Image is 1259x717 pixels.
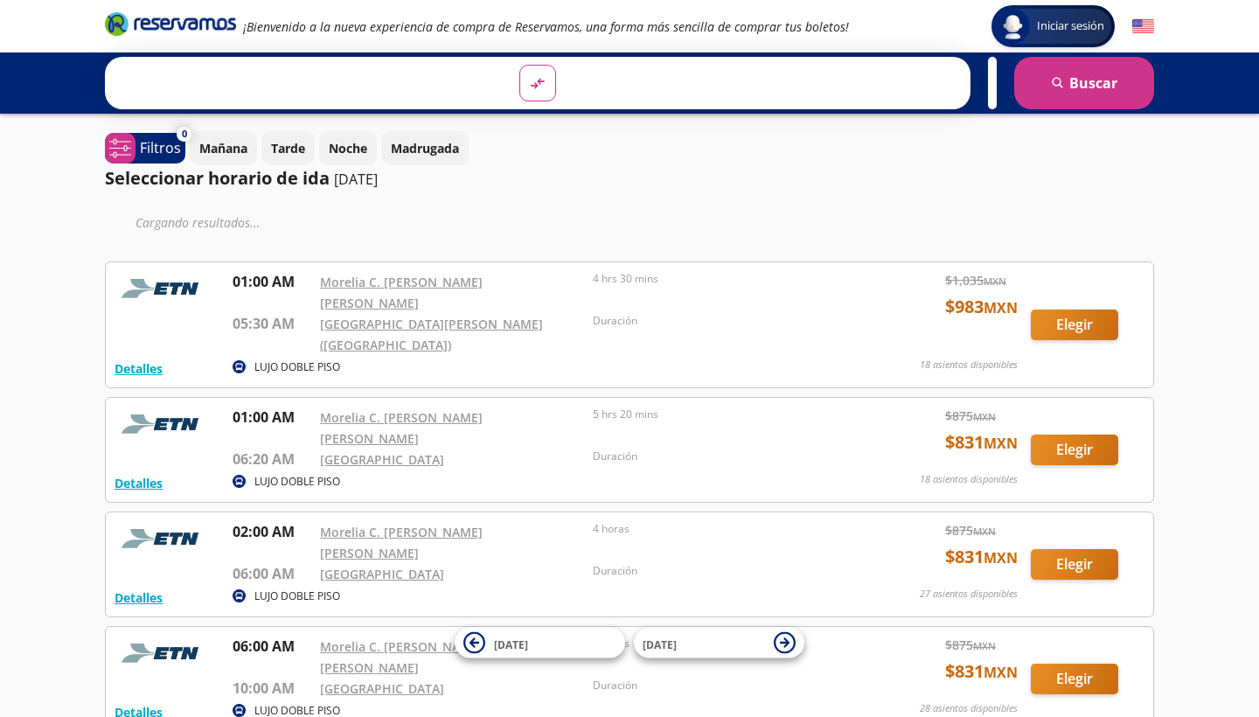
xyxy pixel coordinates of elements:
[381,131,469,165] button: Madrugada
[1031,435,1118,465] button: Elegir
[233,271,311,292] p: 01:00 AM
[945,544,1018,570] span: $ 831
[136,214,261,231] em: Cargando resultados ...
[494,637,528,651] span: [DATE]
[199,139,247,157] p: Mañana
[593,407,857,422] p: 5 hrs 20 mins
[115,407,211,442] img: RESERVAMOS
[320,409,483,447] a: Morelia C. [PERSON_NAME] [PERSON_NAME]
[973,525,996,538] small: MXN
[593,449,857,464] p: Duración
[115,271,211,306] img: RESERVAMOS
[1014,57,1154,109] button: Buscar
[320,451,444,468] a: [GEOGRAPHIC_DATA]
[320,566,444,582] a: [GEOGRAPHIC_DATA]
[233,636,311,657] p: 06:00 AM
[233,678,311,699] p: 10:00 AM
[271,139,305,157] p: Tarde
[593,678,857,693] p: Duración
[593,313,857,329] p: Duración
[254,588,340,604] p: LUJO DOBLE PISO
[254,474,340,490] p: LUJO DOBLE PISO
[391,139,459,157] p: Madrugada
[984,548,1018,567] small: MXN
[319,131,377,165] button: Noche
[320,316,543,353] a: [GEOGRAPHIC_DATA][PERSON_NAME] ([GEOGRAPHIC_DATA])
[190,131,257,165] button: Mañana
[1030,17,1111,35] span: Iniciar sesión
[261,131,315,165] button: Tarde
[105,10,236,42] a: Brand Logo
[593,271,857,287] p: 4 hrs 30 mins
[329,139,367,157] p: Noche
[945,636,996,654] span: $ 875
[105,133,185,164] button: 0Filtros
[115,359,163,378] button: Detalles
[945,271,1006,289] span: $ 1,035
[115,521,211,556] img: RESERVAMOS
[1031,310,1118,340] button: Elegir
[920,701,1018,716] p: 28 asientos disponibles
[233,521,311,542] p: 02:00 AM
[320,638,483,676] a: Morelia C. [PERSON_NAME] [PERSON_NAME]
[984,663,1018,682] small: MXN
[233,407,311,428] p: 01:00 AM
[973,410,996,423] small: MXN
[320,524,483,561] a: Morelia C. [PERSON_NAME] [PERSON_NAME]
[1132,16,1154,38] button: English
[320,274,483,311] a: Morelia C. [PERSON_NAME] [PERSON_NAME]
[1031,664,1118,694] button: Elegir
[115,474,163,492] button: Detalles
[254,359,340,375] p: LUJO DOBLE PISO
[105,165,330,191] p: Seleccionar horario de ida
[115,588,163,607] button: Detalles
[920,472,1018,487] p: 18 asientos disponibles
[643,637,677,651] span: [DATE]
[593,563,857,579] p: Duración
[984,434,1018,453] small: MXN
[140,137,181,158] p: Filtros
[634,628,804,658] button: [DATE]
[945,429,1018,456] span: $ 831
[334,169,378,190] p: [DATE]
[945,658,1018,685] span: $ 831
[233,449,311,470] p: 06:20 AM
[105,10,236,37] i: Brand Logo
[593,521,857,537] p: 4 horas
[233,563,311,584] p: 06:00 AM
[945,521,996,539] span: $ 875
[945,407,996,425] span: $ 875
[320,680,444,697] a: [GEOGRAPHIC_DATA]
[1031,549,1118,580] button: Elegir
[945,294,1018,320] span: $ 983
[920,358,1018,372] p: 18 asientos disponibles
[233,313,311,334] p: 05:30 AM
[455,628,625,658] button: [DATE]
[115,636,211,671] img: RESERVAMOS
[182,127,187,142] span: 0
[243,18,849,35] em: ¡Bienvenido a la nueva experiencia de compra de Reservamos, una forma más sencilla de comprar tus...
[973,639,996,652] small: MXN
[920,587,1018,602] p: 27 asientos disponibles
[984,298,1018,317] small: MXN
[984,275,1006,288] small: MXN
